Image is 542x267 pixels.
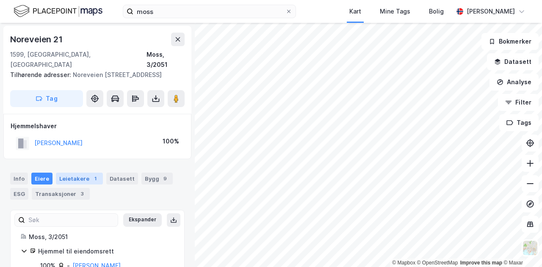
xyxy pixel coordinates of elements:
[500,226,542,267] iframe: Chat Widget
[380,6,410,17] div: Mine Tags
[460,260,502,266] a: Improve this map
[10,173,28,184] div: Info
[31,173,53,184] div: Eiere
[487,53,539,70] button: Datasett
[123,213,162,227] button: Ekspander
[14,4,102,19] img: logo.f888ab2527a4732fd821a326f86c7f29.svg
[141,173,173,184] div: Bygg
[10,71,73,78] span: Tilhørende adresser:
[29,232,174,242] div: Moss, 3/2051
[10,188,28,200] div: ESG
[10,50,147,70] div: 1599, [GEOGRAPHIC_DATA], [GEOGRAPHIC_DATA]
[11,121,184,131] div: Hjemmelshaver
[78,190,86,198] div: 3
[489,74,539,91] button: Analyse
[56,173,103,184] div: Leietakere
[133,5,285,18] input: Søk på adresse, matrikkel, gårdeiere, leietakere eller personer
[38,246,174,256] div: Hjemmel til eiendomsrett
[10,33,64,46] div: Noreveien 21
[163,136,179,146] div: 100%
[467,6,515,17] div: [PERSON_NAME]
[147,50,185,70] div: Moss, 3/2051
[91,174,100,183] div: 1
[498,94,539,111] button: Filter
[429,6,444,17] div: Bolig
[10,90,83,107] button: Tag
[32,188,90,200] div: Transaksjoner
[10,70,178,80] div: Noreveien [STREET_ADDRESS]
[499,114,539,131] button: Tags
[349,6,361,17] div: Kart
[106,173,138,184] div: Datasett
[417,260,458,266] a: OpenStreetMap
[392,260,415,266] a: Mapbox
[481,33,539,50] button: Bokmerker
[161,174,169,183] div: 9
[25,214,118,226] input: Søk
